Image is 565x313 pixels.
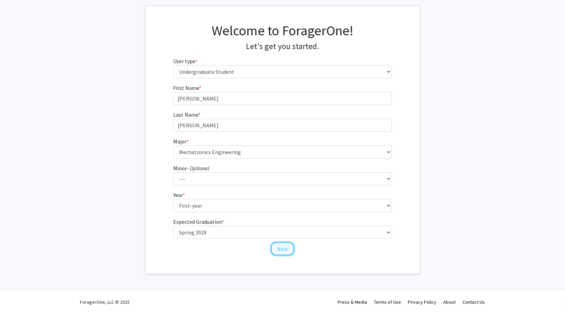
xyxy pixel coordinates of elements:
[338,299,367,305] a: Press & Media
[173,111,198,118] span: Last Name
[173,164,209,172] label: Minor
[187,165,209,172] i: - Optional
[173,137,189,146] label: Major
[444,299,456,305] a: About
[271,242,294,255] button: Next
[173,22,392,39] h1: Welcome to ForagerOne!
[173,57,198,65] label: User type
[5,282,29,308] iframe: Chat
[173,218,224,226] label: Expected Graduation
[173,191,185,199] label: Year
[408,299,437,305] a: Privacy Policy
[173,84,199,91] span: First Name
[374,299,401,305] a: Terms of Use
[463,299,485,305] a: Contact Us
[173,42,392,51] h4: Let's get you started.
